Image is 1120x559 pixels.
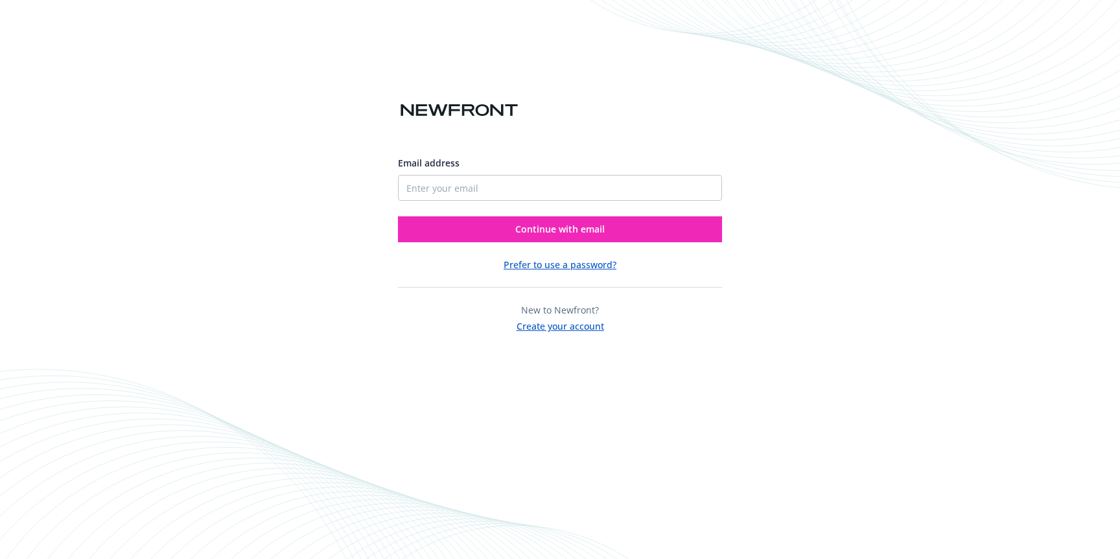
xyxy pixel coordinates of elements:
[398,157,460,169] span: Email address
[517,317,604,333] button: Create your account
[515,223,605,235] span: Continue with email
[398,216,722,242] button: Continue with email
[521,304,599,316] span: New to Newfront?
[398,99,520,122] img: Newfront logo
[504,258,616,271] button: Prefer to use a password?
[398,175,722,201] input: Enter your email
